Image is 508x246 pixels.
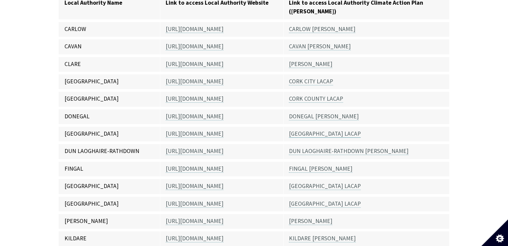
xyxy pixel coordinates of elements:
td: [PERSON_NAME] [59,213,160,230]
a: [URL][DOMAIN_NAME] [166,25,223,33]
td: [GEOGRAPHIC_DATA] [59,90,160,108]
a: [GEOGRAPHIC_DATA] LACAP [289,182,361,190]
td: [GEOGRAPHIC_DATA] [59,125,160,143]
a: DONEGAL [PERSON_NAME] [289,113,359,120]
a: [URL][DOMAIN_NAME] [166,235,223,242]
a: CAVAN [PERSON_NAME] [289,43,351,50]
button: Set cookie preferences [481,219,508,246]
a: CORK CITY LACAP [289,78,333,85]
a: [URL][DOMAIN_NAME] [166,113,223,120]
a: [URL][DOMAIN_NAME] [166,130,223,138]
td: CARLOW [59,21,160,38]
a: [URL][DOMAIN_NAME] [166,182,223,190]
a: [GEOGRAPHIC_DATA] LACAP [289,130,361,138]
a: [URL][DOMAIN_NAME] [166,165,223,173]
td: CLARE [59,56,160,73]
a: KILDARE [PERSON_NAME] [289,235,356,242]
a: [URL][DOMAIN_NAME] [166,147,223,155]
a: [URL][DOMAIN_NAME] [166,95,223,103]
a: [URL][DOMAIN_NAME] [166,200,223,208]
a: [URL][DOMAIN_NAME] [166,60,223,68]
td: DUN LAOGHAIRE-RATHDOWN [59,143,160,160]
td: FINGAL [59,160,160,178]
a: FINGAL [PERSON_NAME] [289,165,352,173]
a: [PERSON_NAME] [289,217,332,225]
a: CORK COUNTY LACAP [289,95,343,103]
a: [URL][DOMAIN_NAME] [166,78,223,85]
td: DONEGAL [59,108,160,125]
a: [URL][DOMAIN_NAME] [166,217,223,225]
a: CARLOW [PERSON_NAME] [289,25,355,33]
td: [GEOGRAPHIC_DATA] [59,178,160,195]
td: [GEOGRAPHIC_DATA] [59,195,160,213]
a: DUN LAOGHAIRE-RATHDOWN [PERSON_NAME] [289,147,408,155]
a: [GEOGRAPHIC_DATA] LACAP [289,200,361,208]
a: [URL][DOMAIN_NAME] [166,43,223,50]
td: CAVAN [59,38,160,55]
td: [GEOGRAPHIC_DATA] [59,73,160,90]
a: [PERSON_NAME] [289,60,332,68]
